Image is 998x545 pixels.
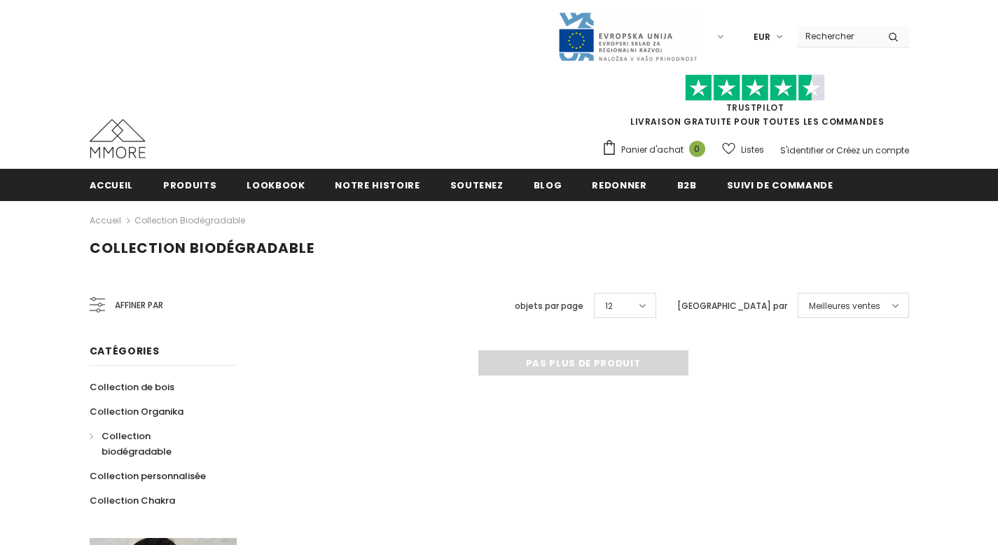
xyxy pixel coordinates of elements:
a: Accueil [90,212,121,229]
label: [GEOGRAPHIC_DATA] par [677,299,787,313]
a: Collection personnalisée [90,464,206,488]
span: Meilleures ventes [809,299,880,313]
span: or [826,144,834,156]
img: Cas MMORE [90,119,146,158]
span: 12 [605,299,613,313]
img: Faites confiance aux étoiles pilotes [685,74,825,102]
input: Search Site [797,26,878,46]
span: Produits [163,179,216,192]
span: Notre histoire [335,179,420,192]
span: Blog [534,179,562,192]
span: Collection biodégradable [90,238,314,258]
span: Redonner [592,179,646,192]
a: Javni Razpis [557,30,698,42]
a: TrustPilot [726,102,784,113]
a: Produits [163,169,216,200]
a: Collection Organika [90,399,183,424]
a: Accueil [90,169,134,200]
span: EUR [754,30,770,44]
a: Listes [722,137,764,162]
a: Collection Chakra [90,488,175,513]
a: Redonner [592,169,646,200]
span: Affiner par [115,298,163,313]
span: soutenez [450,179,504,192]
span: Collection biodégradable [102,429,172,458]
span: Collection de bois [90,380,174,394]
a: Suivi de commande [727,169,833,200]
a: Collection biodégradable [134,214,245,226]
a: B2B [677,169,697,200]
span: Listes [741,143,764,157]
a: Collection de bois [90,375,174,399]
a: Panier d'achat 0 [602,139,712,160]
span: B2B [677,179,697,192]
a: Créez un compte [836,144,909,156]
span: LIVRAISON GRATUITE POUR TOUTES LES COMMANDES [602,81,909,127]
a: Collection biodégradable [90,424,221,464]
span: Collection Organika [90,405,183,418]
a: soutenez [450,169,504,200]
img: Javni Razpis [557,11,698,62]
span: Catégories [90,344,160,358]
span: Panier d'achat [621,143,684,157]
a: S'identifier [780,144,824,156]
a: Lookbook [247,169,305,200]
span: Lookbook [247,179,305,192]
span: 0 [689,141,705,157]
span: Suivi de commande [727,179,833,192]
a: Notre histoire [335,169,420,200]
span: Collection Chakra [90,494,175,507]
span: Collection personnalisée [90,469,206,483]
span: Accueil [90,179,134,192]
label: objets par page [515,299,583,313]
a: Blog [534,169,562,200]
